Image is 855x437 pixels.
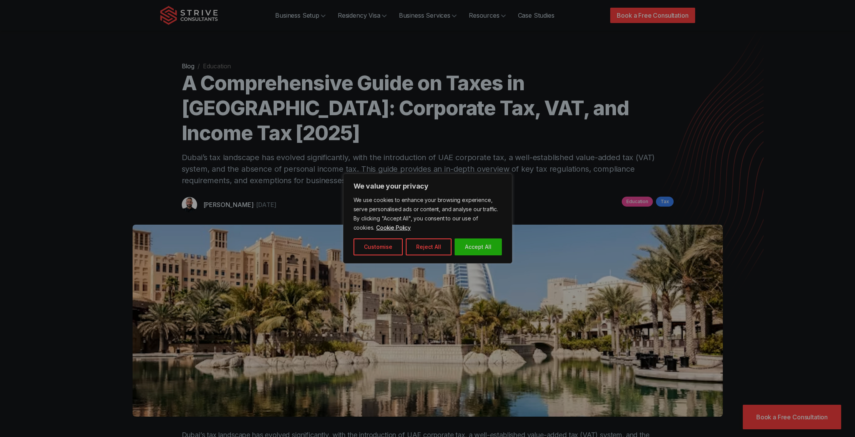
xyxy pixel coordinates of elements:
[455,238,502,255] button: Accept All
[343,174,512,263] div: We value your privacy
[376,224,411,231] a: Cookie Policy
[354,182,502,191] p: We value your privacy
[406,238,452,255] button: Reject All
[354,195,502,232] p: We use cookies to enhance your browsing experience, serve personalised ads or content, and analys...
[354,238,403,255] button: Customise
